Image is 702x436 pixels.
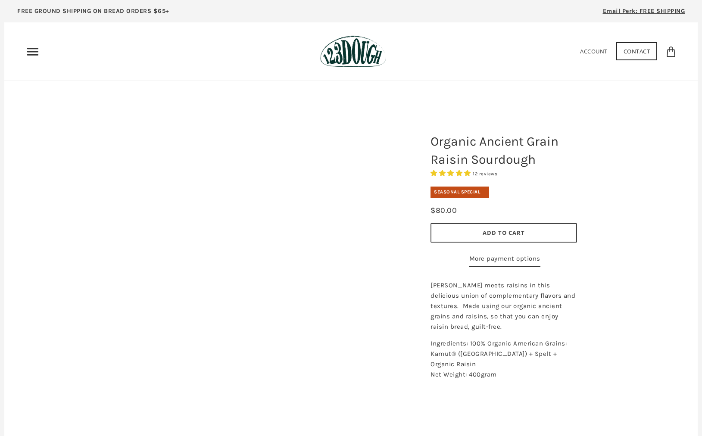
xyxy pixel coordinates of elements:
[580,47,608,55] a: Account
[47,124,396,383] a: Organic Ancient Grain Raisin Sourdough
[431,281,575,330] span: [PERSON_NAME] meets raisins in this delicious union of complementary flavors and textures. Made u...
[17,6,169,16] p: FREE GROUND SHIPPING ON BREAD ORDERS $65+
[4,4,182,22] a: FREE GROUND SHIPPING ON BREAD ORDERS $65+
[431,339,567,378] span: Ingredients: 100% Organic American Grains: Kamut® ([GEOGRAPHIC_DATA]) + Spelt + Organic Raisin Ne...
[590,4,698,22] a: Email Perk: FREE SHIPPING
[431,223,577,243] button: Add to Cart
[431,169,473,177] span: 5.00 stars
[424,128,583,173] h1: Organic Ancient Grain Raisin Sourdough
[26,45,40,59] nav: Primary
[616,42,658,60] a: Contact
[431,187,489,198] div: Seasonal Special
[483,229,525,237] span: Add to Cart
[431,204,457,217] div: $80.00
[473,171,497,177] span: 12 reviews
[469,253,540,267] a: More payment options
[320,35,386,68] img: 123Dough Bakery
[603,7,685,15] span: Email Perk: FREE SHIPPING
